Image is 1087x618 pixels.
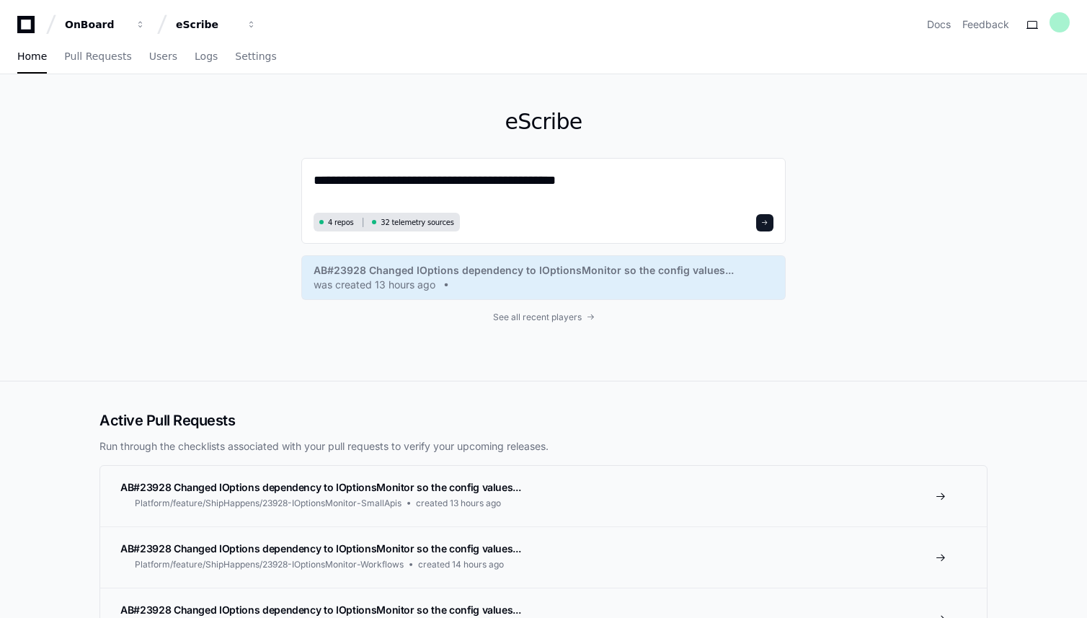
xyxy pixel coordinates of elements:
span: Pull Requests [64,52,131,61]
span: Settings [235,52,276,61]
span: 4 repos [328,217,354,228]
span: 32 telemetry sources [381,217,453,228]
span: created 14 hours ago [418,559,504,570]
span: Logs [195,52,218,61]
a: See all recent players [301,312,786,323]
span: Platform/feature/ShipHappens/23928-IOptionsMonitor-Workflows [135,559,404,570]
div: OnBoard [65,17,127,32]
span: Home [17,52,47,61]
h2: Active Pull Requests [99,410,988,431]
a: AB#23928 Changed IOptions dependency to IOptionsMonitor so the config values...was created 13 hou... [314,263,773,292]
span: was created 13 hours ago [314,278,435,292]
span: Platform/feature/ShipHappens/23928-IOptionsMonitor-SmallApis [135,498,401,509]
a: Home [17,40,47,74]
a: Logs [195,40,218,74]
p: Run through the checklists associated with your pull requests to verify your upcoming releases. [99,439,988,454]
span: AB#23928 Changed IOptions dependency to IOptionsMonitor so the config values... [120,481,520,493]
span: created 13 hours ago [416,498,501,509]
span: Users [149,52,177,61]
a: AB#23928 Changed IOptions dependency to IOptionsMonitor so the config values...Platform/feature/S... [100,466,987,526]
a: Users [149,40,177,74]
a: Pull Requests [64,40,131,74]
button: OnBoard [59,12,151,37]
span: AB#23928 Changed IOptions dependency to IOptionsMonitor so the config values... [120,542,520,555]
a: AB#23928 Changed IOptions dependency to IOptionsMonitor so the config values...Platform/feature/S... [100,526,987,588]
h1: eScribe [301,109,786,135]
div: eScribe [176,17,238,32]
span: AB#23928 Changed IOptions dependency to IOptionsMonitor so the config values... [120,604,520,616]
a: Settings [235,40,276,74]
span: See all recent players [493,312,582,323]
button: eScribe [170,12,262,37]
span: AB#23928 Changed IOptions dependency to IOptionsMonitor so the config values... [314,263,734,278]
